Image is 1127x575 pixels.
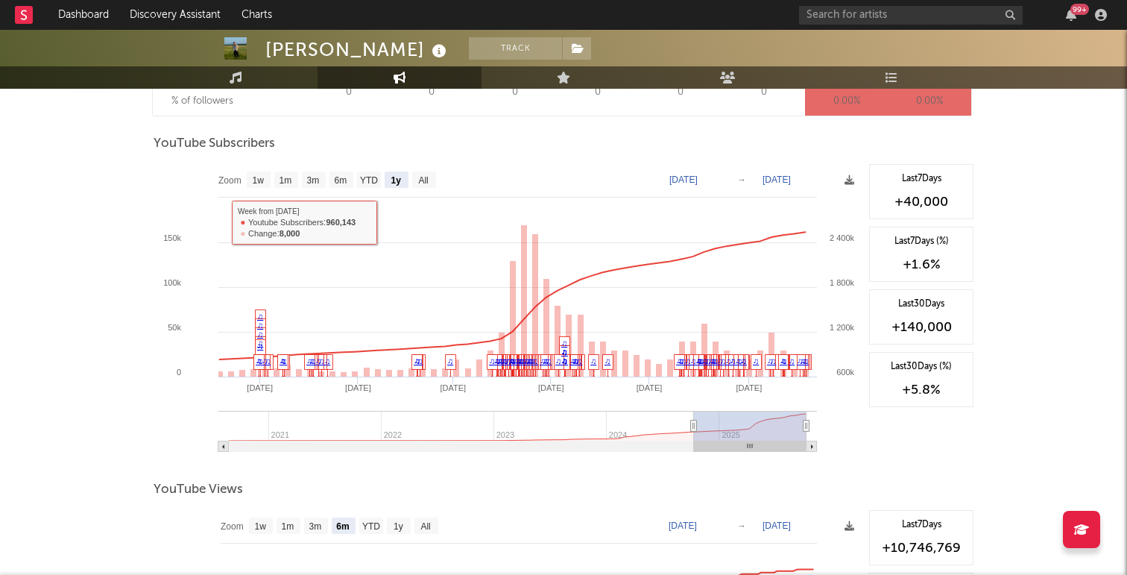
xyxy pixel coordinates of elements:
[362,521,380,532] text: YTD
[737,175,746,185] text: →
[257,321,263,330] a: ♫
[324,356,330,365] a: ♫
[1066,9,1076,21] button: 99+
[740,356,746,365] a: ♫
[877,193,965,211] div: +40,000
[440,383,466,392] text: [DATE]
[877,256,965,274] div: +1.6 %
[830,323,855,332] text: 1 200k
[256,356,262,365] a: ♫
[247,383,273,392] text: [DATE]
[730,356,736,365] a: ♫
[218,175,241,186] text: Zoom
[763,175,791,185] text: [DATE]
[154,135,275,153] span: YouTube Subscribers
[767,356,773,365] a: ♫
[590,356,596,365] a: ♫
[916,92,943,110] span: 0.00 %
[154,481,243,499] span: YouTube Views
[335,175,347,186] text: 6m
[725,356,731,365] a: ♫
[722,69,805,116] div: 0
[262,356,268,365] a: ♫
[447,356,453,365] a: ♫
[394,521,403,532] text: 1y
[561,356,567,365] a: ♫
[257,339,263,348] a: ♫
[561,339,567,348] a: ♫
[877,298,965,311] div: Last 30 Days
[637,383,663,392] text: [DATE]
[604,356,610,365] a: ♫
[257,342,263,351] a: ♫
[877,539,965,557] div: +10,746,769
[265,37,450,62] div: [PERSON_NAME]
[306,356,312,365] a: ♫
[307,175,320,186] text: 3m
[171,96,233,106] span: % of followers
[676,356,682,365] a: ♫
[391,175,402,186] text: 1y
[833,92,860,110] span: 0.00 %
[877,235,965,248] div: Last 7 Days (%)
[280,175,292,186] text: 1m
[336,521,349,532] text: 6m
[797,356,803,365] a: ♫
[307,69,390,116] div: 0
[540,356,546,365] a: ♫
[280,356,285,365] a: ♫
[420,521,430,532] text: All
[538,383,564,392] text: [DATE]
[257,312,263,321] a: ♫
[735,356,741,365] a: ♫
[717,356,723,365] a: ♫
[877,518,965,532] div: Last 7 Days
[360,175,378,186] text: YTD
[391,69,473,116] div: 0
[836,368,854,377] text: 600k
[830,278,855,287] text: 1 800k
[253,175,265,186] text: 1w
[282,521,294,532] text: 1m
[555,356,561,365] a: ♫
[789,356,795,365] a: ♫
[163,233,181,242] text: 150k
[489,356,495,365] a: ♫
[780,356,786,365] a: ♫
[493,356,499,365] a: ♫
[1070,4,1089,15] div: 99 +
[877,381,965,399] div: +5.8 %
[418,175,428,186] text: All
[414,356,420,365] a: ♫
[690,356,696,365] a: ♫
[309,521,322,532] text: 3m
[469,37,562,60] button: Track
[168,323,181,332] text: 50k
[257,330,263,339] a: ♫
[569,356,575,365] a: ♫
[685,356,691,365] a: ♫
[830,233,855,242] text: 2 400k
[753,356,759,365] a: ♫
[695,356,701,365] a: ♫
[669,521,697,531] text: [DATE]
[763,521,791,531] text: [DATE]
[315,356,321,365] a: ♫
[640,69,722,116] div: 0
[556,69,639,116] div: 0
[561,348,567,356] a: ♫
[737,521,746,531] text: →
[255,521,267,532] text: 1w
[669,175,698,185] text: [DATE]
[799,6,1023,25] input: Search for artists
[736,383,763,392] text: [DATE]
[163,278,181,287] text: 100k
[345,383,371,392] text: [DATE]
[177,368,181,377] text: 0
[221,521,244,532] text: Zoom
[877,318,965,336] div: +140,000
[473,69,556,116] div: 0
[877,172,965,186] div: Last 7 Days
[877,360,965,374] div: Last 30 Days (%)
